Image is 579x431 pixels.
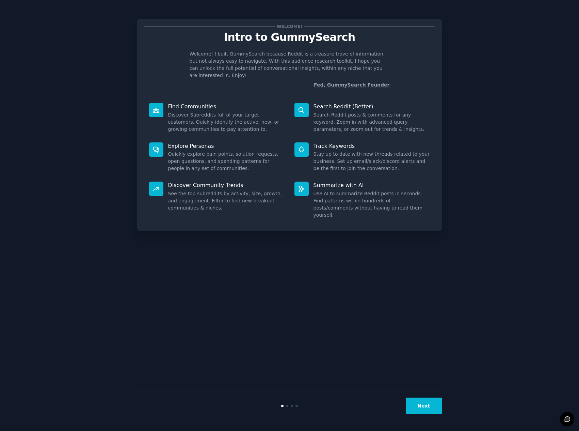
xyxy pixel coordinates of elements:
[168,142,285,150] p: Explore Personas
[312,81,390,89] div: -
[168,103,285,110] p: Find Communities
[168,182,285,189] p: Discover Community Trends
[313,182,430,189] p: Summarize with AI
[168,190,285,212] dd: See the top subreddits by activity, size, growth, and engagement. Filter to find new breakout com...
[406,398,442,414] button: Next
[313,142,430,150] p: Track Keywords
[313,151,430,172] dd: Stay up to date with new threads related to your business. Set up email/slack/discord alerts and ...
[168,151,285,172] dd: Quickly explore pain points, solution requests, open questions, and spending patterns for people ...
[275,23,303,30] span: Welcome!
[168,111,285,133] dd: Discover Subreddits full of your target customers. Quickly identify the active, new, or growing c...
[313,111,430,133] dd: Search Reddit posts & comments for any keyword. Zoom in with advanced query parameters, or zoom o...
[314,82,390,88] a: Fed, GummySearch Founder
[313,190,430,219] dd: Use AI to summarize Reddit posts in seconds. Find patterns within hundreds of posts/comments with...
[190,50,390,79] p: Welcome! I built GummySearch because Reddit is a treasure trove of information, but not always ea...
[313,103,430,110] p: Search Reddit (Better)
[144,31,435,43] p: Intro to GummySearch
